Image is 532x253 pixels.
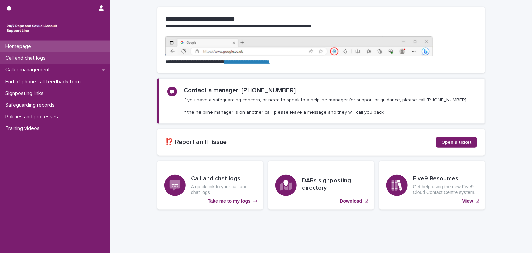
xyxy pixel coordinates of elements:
[191,184,256,195] p: A quick link to your call and chat logs
[3,67,55,73] p: Caller management
[268,161,374,210] a: Download
[3,102,60,108] p: Safeguarding records
[3,90,49,97] p: Signposting links
[165,138,436,146] h2: ⁉️ Report an IT issue
[302,177,367,192] h3: DABs signposting directory
[413,175,478,183] h3: Five9 Resources
[379,161,485,210] a: View
[208,198,251,204] p: Take me to my logs
[3,43,36,50] p: Homepage
[5,22,59,35] img: rhQMoQhaT3yELyF149Cw
[340,198,362,204] p: Download
[157,161,263,210] a: Take me to my logs
[3,79,86,85] p: End of phone call feedback form
[3,55,51,61] p: Call and chat logs
[441,140,472,145] span: Open a ticket
[184,87,296,94] h2: Contact a manager: [PHONE_NUMBER]
[3,125,45,132] p: Training videos
[3,114,63,120] p: Policies and processes
[436,137,477,148] a: Open a ticket
[191,175,256,183] h3: Call and chat logs
[184,97,468,115] p: If you have a safeguarding concern, or need to speak to a helpline manager for support or guidanc...
[413,184,478,195] p: Get help using the new Five9 Cloud Contact Centre system.
[462,198,473,204] p: View
[165,36,433,56] img: https%3A%2F%2Fcdn.document360.io%2F0deca9d6-0dac-4e56-9e8f-8d9979bfce0e%2FImages%2FDocumentation%...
